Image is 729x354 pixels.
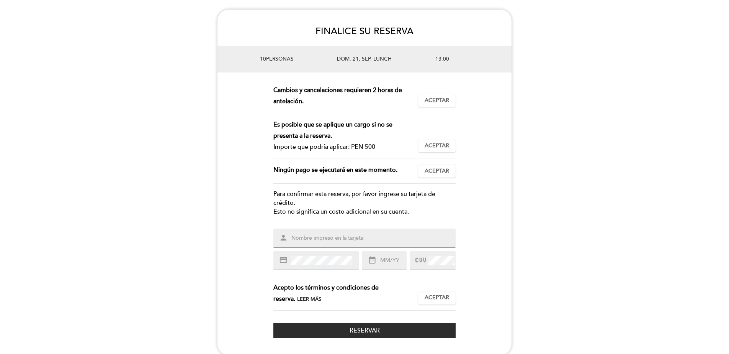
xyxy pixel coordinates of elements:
[418,94,456,107] button: Aceptar
[425,142,449,150] span: Aceptar
[273,85,418,107] div: Cambios y cancelaciones requieren 2 horas de antelación.
[273,190,456,216] div: Para confirmar esta reserva, por favor ingrese su tarjeta de crédito. Esto no significa un costo ...
[425,167,449,175] span: Aceptar
[418,165,456,178] button: Aceptar
[423,50,503,69] div: 13:00
[350,327,380,334] span: Reservar
[306,50,423,69] div: dom. 21, sep. LUNCH
[425,294,449,302] span: Aceptar
[418,139,456,152] button: Aceptar
[297,296,321,302] span: Leer más
[425,97,449,105] span: Aceptar
[418,291,456,305] button: Aceptar
[273,282,418,305] div: Acepto los términos y condiciones de reserva.
[379,256,406,265] input: MM/YY
[291,234,457,243] input: Nombre impreso en la tarjeta
[279,256,288,264] i: credit_card
[279,234,288,242] i: person
[273,323,456,339] button: Reservar
[368,256,376,264] i: date_range
[266,56,294,62] span: personas
[273,119,412,142] div: Es posible que se aplique un cargo si no se presenta a la reserva.
[226,50,306,69] div: 10
[273,165,418,178] div: Ningún pago se ejecutará en este momento.
[273,142,412,153] div: Importe que podría aplicar: PEN 500
[315,26,414,37] span: FINALICE SU RESERVA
